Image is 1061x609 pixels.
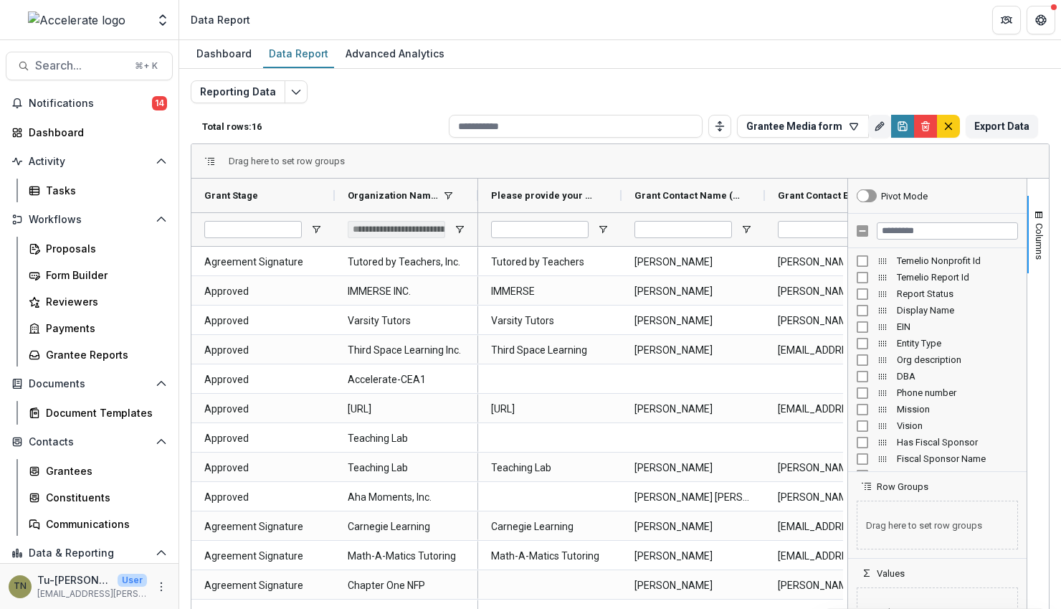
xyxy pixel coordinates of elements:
[6,208,173,231] button: Open Workflows
[6,372,173,395] button: Open Documents
[778,542,895,571] span: [EMAIL_ADDRESS][DOMAIN_NAME]
[891,115,914,138] button: Save
[634,483,752,512] span: [PERSON_NAME] [PERSON_NAME]
[46,347,161,362] div: Grantee Reports
[46,463,161,478] div: Grantees
[881,191,928,202] div: Pivot Mode
[634,277,752,306] span: [PERSON_NAME]
[204,512,322,542] span: Agreement Signature
[29,436,150,448] span: Contacts
[46,516,161,532] div: Communications
[897,255,1018,266] span: Temelio Nonprofit Id
[848,384,1027,401] div: Phone number Column
[897,272,1018,283] span: Temelio Report Id
[848,467,1027,483] div: Fiscal Sponsor Ein Column
[29,214,150,226] span: Workflows
[897,288,1018,299] span: Report Status
[778,395,895,424] span: [EMAIL_ADDRESS]
[263,43,334,64] div: Data Report
[204,424,322,453] span: Approved
[778,571,895,600] span: [PERSON_NAME][EMAIL_ADDRESS][PERSON_NAME][DOMAIN_NAME]
[877,568,905,579] span: Values
[204,247,322,277] span: Agreement Signature
[454,224,465,235] button: Open Filter Menu
[778,306,895,336] span: [PERSON_NAME][EMAIL_ADDRESS][DOMAIN_NAME]
[35,59,126,72] span: Search...
[28,11,125,29] img: Accelerate logo
[1027,6,1055,34] button: Get Help
[491,395,609,424] span: [URL]
[348,306,465,336] span: Varsity Tutors
[46,490,161,505] div: Constituents
[348,365,465,395] span: Accelerate-CEA1
[46,241,161,256] div: Proposals
[153,578,170,595] button: More
[204,221,302,238] input: Grant Stage Filter Input
[634,336,752,365] span: [PERSON_NAME]
[23,316,173,340] a: Payments
[204,483,322,512] span: Approved
[23,343,173,367] a: Grantee Reports
[202,121,443,132] p: Total rows: 16
[868,115,891,138] button: Rename
[340,40,450,68] a: Advanced Analytics
[848,434,1027,450] div: Has Fiscal Sponsor Column
[848,417,1027,434] div: Vision Column
[897,321,1018,332] span: EIN
[23,512,173,536] a: Communications
[491,190,597,201] span: Please provide your organization's name as it should appear in the announcement and other public ...
[46,321,161,336] div: Payments
[153,6,173,34] button: Open entity switcher
[229,156,345,166] div: Row Groups
[37,572,112,587] p: Tu-[PERSON_NAME]
[348,336,465,365] span: Third Space Learning Inc.
[848,252,1027,269] div: Temelio Nonprofit Id Column
[491,453,609,483] span: Teaching Lab
[877,481,928,492] span: Row Groups
[46,183,161,198] div: Tasks
[204,277,322,306] span: Approved
[778,512,895,542] span: [EMAIL_ADDRESS][DOMAIN_NAME]
[23,290,173,313] a: Reviewers
[29,378,150,390] span: Documents
[191,12,250,27] div: Data Report
[634,542,752,571] span: [PERSON_NAME]
[348,395,465,424] span: [URL]
[6,92,173,115] button: Notifications14
[37,587,147,600] p: [EMAIL_ADDRESS][PERSON_NAME][DOMAIN_NAME]
[848,351,1027,368] div: Org description Column
[14,582,27,591] div: Tu-Quyen Nguyen
[848,368,1027,384] div: DBA Column
[848,285,1027,302] div: Report Status Column
[897,387,1018,398] span: Phone number
[897,371,1018,382] span: DBA
[914,115,937,138] button: Delete
[741,224,752,235] button: Open Filter Menu
[778,190,884,201] span: Grant Contact Email (SHORT_TEXT)
[204,453,322,483] span: Approved
[263,40,334,68] a: Data Report
[348,277,465,306] span: IMMERSE INC.
[848,302,1027,318] div: Display Name Column
[348,571,465,600] span: Chapter One NFP
[491,277,609,306] span: IMMERSE
[634,395,752,424] span: [PERSON_NAME]
[848,318,1027,335] div: EIN Column
[634,512,752,542] span: [PERSON_NAME]
[132,58,161,74] div: ⌘ + K
[23,179,173,202] a: Tasks
[848,401,1027,417] div: Mission Column
[6,52,173,80] button: Search...
[708,115,731,138] button: Toggle auto height
[310,224,322,235] button: Open Filter Menu
[23,486,173,509] a: Constituents
[877,222,1018,240] input: Filter Columns Input
[897,453,1018,464] span: Fiscal Sponsor Name
[966,115,1038,138] button: Export Data
[6,150,173,173] button: Open Activity
[491,542,609,571] span: Math-A-Matics Tutoring
[491,221,589,238] input: Please provide your organization's name as it should appear in the announcement and other public ...
[204,190,258,201] span: Grant Stage
[204,336,322,365] span: Approved
[897,404,1018,415] span: Mission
